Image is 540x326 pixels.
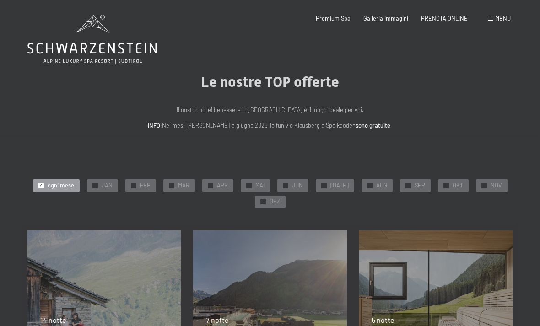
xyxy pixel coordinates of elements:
[322,183,325,188] span: ✓
[206,315,229,324] span: 7 notte
[406,183,410,188] span: ✓
[270,198,280,206] span: DEZ
[376,182,387,190] span: AUG
[363,15,408,22] a: Galleria immagini
[48,182,74,190] span: ogni mese
[87,121,453,130] p: Nei mesi [PERSON_NAME] e giugno 2025, le funivie Klausberg e Speikboden .
[132,183,135,188] span: ✓
[40,315,66,324] span: 14 notte
[368,183,371,188] span: ✓
[93,183,97,188] span: ✓
[444,183,448,188] span: ✓
[261,199,265,204] span: ✓
[453,182,463,190] span: OKT
[247,183,250,188] span: ✓
[102,182,113,190] span: JAN
[140,182,151,190] span: FEB
[201,73,339,91] span: Le nostre TOP offerte
[87,105,453,114] p: Il nostro hotel benessere in [GEOGRAPHIC_DATA] è il luogo ideale per voi.
[148,122,162,129] strong: INFO:
[39,183,43,188] span: ✓
[284,183,287,188] span: ✓
[482,183,486,188] span: ✓
[209,183,212,188] span: ✓
[330,182,349,190] span: [DATE]
[356,122,390,129] strong: sono gratuite
[178,182,189,190] span: MAR
[255,182,265,190] span: MAI
[491,182,502,190] span: NOV
[372,315,394,324] span: 5 notte
[415,182,425,190] span: SEP
[292,182,303,190] span: JUN
[217,182,228,190] span: APR
[170,183,173,188] span: ✓
[421,15,468,22] a: PRENOTA ONLINE
[495,15,511,22] span: Menu
[316,15,351,22] a: Premium Spa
